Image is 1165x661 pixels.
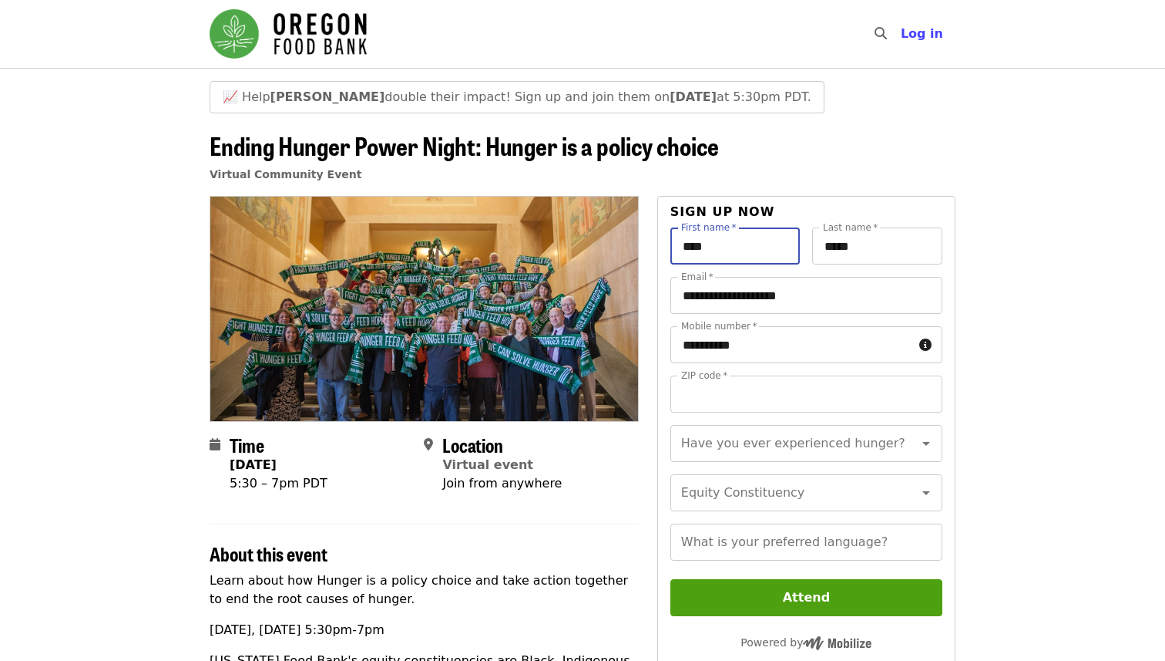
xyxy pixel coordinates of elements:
[915,482,937,504] button: Open
[670,89,717,104] strong: [DATE]
[210,437,220,452] i: calendar icon
[442,457,533,472] a: Virtual event
[670,524,942,561] input: What is your preferred language?
[681,322,757,331] label: Mobile number
[210,621,639,639] p: [DATE], [DATE] 5:30pm-7pm
[875,26,887,41] i: search icon
[803,636,871,650] img: Powered by Mobilize
[424,437,433,452] i: map-marker-alt icon
[670,376,942,413] input: ZIP code
[670,228,801,265] input: First name
[888,19,955,49] button: Log in
[442,431,503,458] span: Location
[270,89,385,104] strong: [PERSON_NAME]
[919,338,932,352] i: circle-info icon
[230,474,327,493] div: 5:30 – 7pm PDT
[915,433,937,454] button: Open
[823,223,878,232] label: Last name
[210,197,638,420] img: Ending Hunger Power Night: Hunger is a policy choice organized by Oregon Food Bank
[230,457,277,472] strong: [DATE]
[242,89,811,104] span: Help double their impact! Sign up and join them on at 5:30pm PDT.
[681,272,713,282] label: Email
[230,431,264,458] span: Time
[670,204,775,219] span: Sign up now
[670,277,942,314] input: Email
[681,371,727,380] label: ZIP code
[210,127,719,164] span: Ending Hunger Power Night: Hunger is a policy choice
[210,168,361,180] a: Virtual Community Event
[740,636,871,649] span: Powered by
[223,89,238,104] span: growth emoji
[442,476,562,491] span: Join from anywhere
[210,540,327,567] span: About this event
[901,26,943,41] span: Log in
[896,15,908,52] input: Search
[210,572,639,609] p: Learn about how Hunger is a policy choice and take action together to end the root causes of hunger.
[210,9,367,59] img: Oregon Food Bank - Home
[670,579,942,616] button: Attend
[812,228,942,265] input: Last name
[670,326,913,363] input: Mobile number
[681,223,737,232] label: First name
